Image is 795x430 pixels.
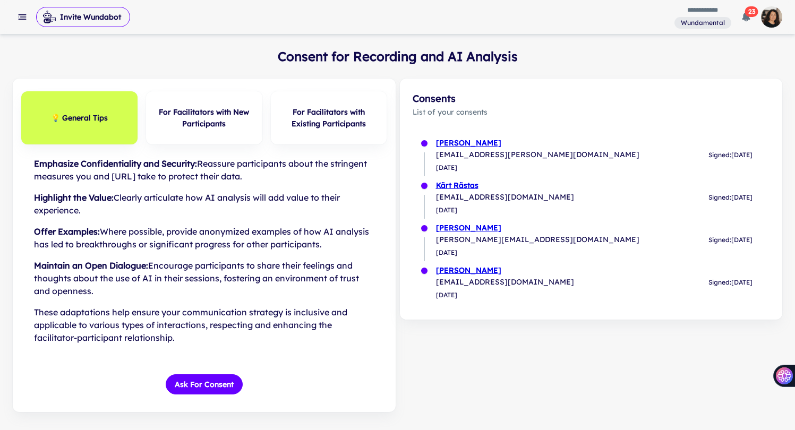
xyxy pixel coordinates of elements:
[436,291,457,299] span: [DATE]
[674,16,731,29] span: You are a member of this workspace. Contact your workspace owner for assistance.
[34,260,148,271] b: Maintain an Open Dialogue:
[34,192,114,203] b: Highlight the Value:
[708,193,753,202] span: Signed: [DATE]
[708,235,753,245] span: Signed: [DATE]
[34,259,374,297] p: Encourage participants to share their feelings and thoughts about the use of AI in their sessions...
[36,7,130,27] button: Invite Wundabot
[413,106,770,118] span: List of your consents
[34,157,374,183] p: Reassure participants about the stringent measures you and [URL] take to protect their data.
[761,6,782,28] img: photoURL
[436,206,457,214] span: [DATE]
[436,248,457,256] span: [DATE]
[708,278,753,287] span: Signed: [DATE]
[34,225,374,251] p: Where possible, provide anonymized examples of how AI analysis has led to breakthroughs or signif...
[677,18,729,28] span: Wundamental
[436,137,639,149] a: [PERSON_NAME]
[34,306,374,344] p: These adaptations help ensure your communication strategy is inclusive and applicable to various ...
[436,234,639,245] p: [PERSON_NAME][EMAIL_ADDRESS][DOMAIN_NAME]
[436,276,574,288] p: [EMAIL_ADDRESS][DOMAIN_NAME]
[708,150,753,160] span: Signed: [DATE]
[436,222,639,234] a: [PERSON_NAME]
[34,191,374,217] p: Clearly articulate how AI analysis will add value to their experience.
[34,158,197,169] b: Emphasize Confidentiality and Security:
[436,149,639,160] p: [EMAIL_ADDRESS][PERSON_NAME][DOMAIN_NAME]
[36,6,130,28] span: Invite Wundabot to record a meeting
[736,6,757,28] button: 23
[159,106,250,130] h6: For Facilitators with New Participants
[436,164,457,171] span: [DATE]
[51,112,108,124] h6: 💡 General Tips
[436,179,574,191] a: Kärt Rästas
[436,264,574,276] a: [PERSON_NAME]
[436,191,574,203] p: [EMAIL_ADDRESS][DOMAIN_NAME]
[284,106,374,130] h6: For Facilitators with Existing Participants
[413,91,770,106] span: Consents
[166,374,243,394] button: Ask for Consent
[13,47,782,66] h4: Consent for Recording and AI Analysis
[34,226,100,237] b: Offer Examples:
[745,6,758,17] span: 23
